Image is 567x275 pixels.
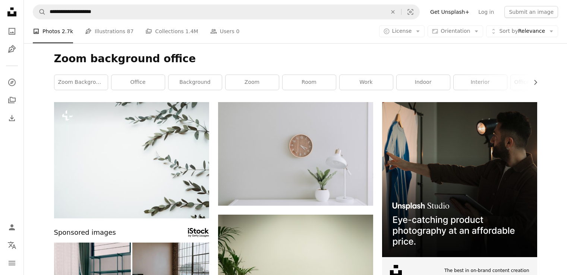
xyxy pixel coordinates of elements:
a: indoor [397,75,450,90]
button: Visual search [401,5,419,19]
a: Illustrations 87 [85,19,133,43]
span: Sponsored images [54,227,116,238]
span: 87 [127,27,134,35]
a: Log in / Sign up [4,220,19,235]
span: Orientation [441,28,470,34]
a: Users 0 [210,19,240,43]
a: white desk lamp beside green plant [218,150,373,157]
a: work [340,75,393,90]
button: Search Unsplash [33,5,46,19]
img: file-1715714098234-25b8b4e9d8faimage [382,102,537,257]
a: Log in [474,6,498,18]
button: Submit an image [504,6,558,18]
span: The best in on-brand content creation [444,268,529,274]
img: a white background with a bunch of green leaves [54,102,209,218]
a: Collections [4,93,19,108]
a: green palm plant [218,263,373,269]
a: Illustrations [4,42,19,57]
a: Explore [4,75,19,90]
form: Find visuals sitewide [33,4,420,19]
button: Clear [385,5,401,19]
button: Language [4,238,19,253]
span: 0 [236,27,239,35]
a: zoom [226,75,279,90]
button: License [379,25,425,37]
h1: Zoom background office [54,52,537,66]
a: Photos [4,24,19,39]
img: white desk lamp beside green plant [218,102,373,206]
a: room [283,75,336,90]
a: Collections 1.4M [145,19,198,43]
a: office [111,75,165,90]
a: Home — Unsplash [4,4,19,21]
a: background [168,75,222,90]
button: Sort byRelevance [486,25,558,37]
span: Relevance [499,28,545,35]
a: office background [511,75,564,90]
button: Orientation [428,25,483,37]
span: License [392,28,412,34]
a: Get Unsplash+ [426,6,474,18]
a: interior [454,75,507,90]
a: a white background with a bunch of green leaves [54,157,209,163]
button: scroll list to the right [529,75,537,90]
a: zoom background [54,75,108,90]
span: 1.4M [185,27,198,35]
button: Menu [4,256,19,271]
a: Download History [4,111,19,126]
span: Sort by [499,28,518,34]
